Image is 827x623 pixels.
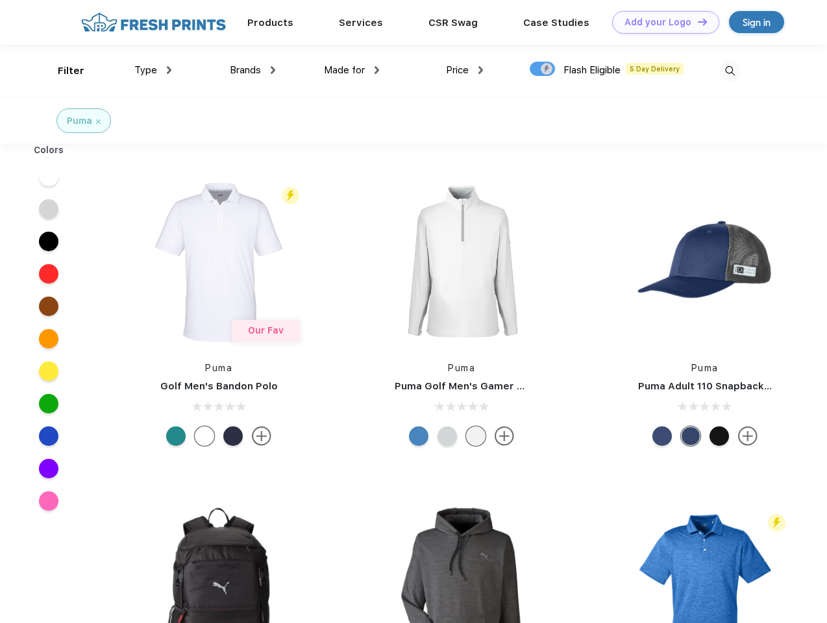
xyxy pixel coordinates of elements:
a: CSR Swag [428,17,478,29]
img: flash_active_toggle.svg [768,514,785,531]
img: more.svg [738,426,758,446]
img: flash_active_toggle.svg [282,187,299,204]
span: Our Fav [248,325,284,336]
a: Puma [448,363,475,373]
div: Filter [58,64,84,79]
a: Products [247,17,293,29]
img: func=resize&h=266 [132,176,305,348]
div: Add your Logo [624,17,691,28]
a: Services [339,17,383,29]
span: Flash Eligible [563,64,621,76]
div: Green Lagoon [166,426,186,446]
div: Navy Blazer [223,426,243,446]
img: dropdown.png [271,66,275,74]
img: dropdown.png [375,66,379,74]
img: func=resize&h=266 [375,176,548,348]
div: Sign in [743,15,771,30]
div: Pma Blk with Pma Blk [710,426,729,446]
a: Golf Men's Bandon Polo [160,380,278,392]
img: desktop_search.svg [719,60,741,82]
img: more.svg [495,426,514,446]
div: Puma [67,114,92,128]
div: Bright White [195,426,214,446]
img: dropdown.png [167,66,171,74]
a: Puma [691,363,719,373]
a: Sign in [729,11,784,33]
img: DT [698,18,707,25]
div: Peacoat with Qut Shd [681,426,700,446]
span: Made for [324,64,365,76]
div: Bright White [466,426,486,446]
img: more.svg [252,426,271,446]
div: Bright Cobalt [409,426,428,446]
span: Price [446,64,469,76]
a: Puma [205,363,232,373]
div: Colors [24,143,74,157]
a: Puma Golf Men's Gamer Golf Quarter-Zip [395,380,600,392]
span: Brands [230,64,261,76]
div: High Rise [438,426,457,446]
span: Type [134,64,157,76]
span: 5 Day Delivery [626,63,684,75]
img: filter_cancel.svg [96,119,101,124]
img: dropdown.png [478,66,483,74]
img: func=resize&h=266 [619,176,791,348]
div: Peacoat Qut Shd [652,426,672,446]
img: fo%20logo%202.webp [77,11,230,34]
